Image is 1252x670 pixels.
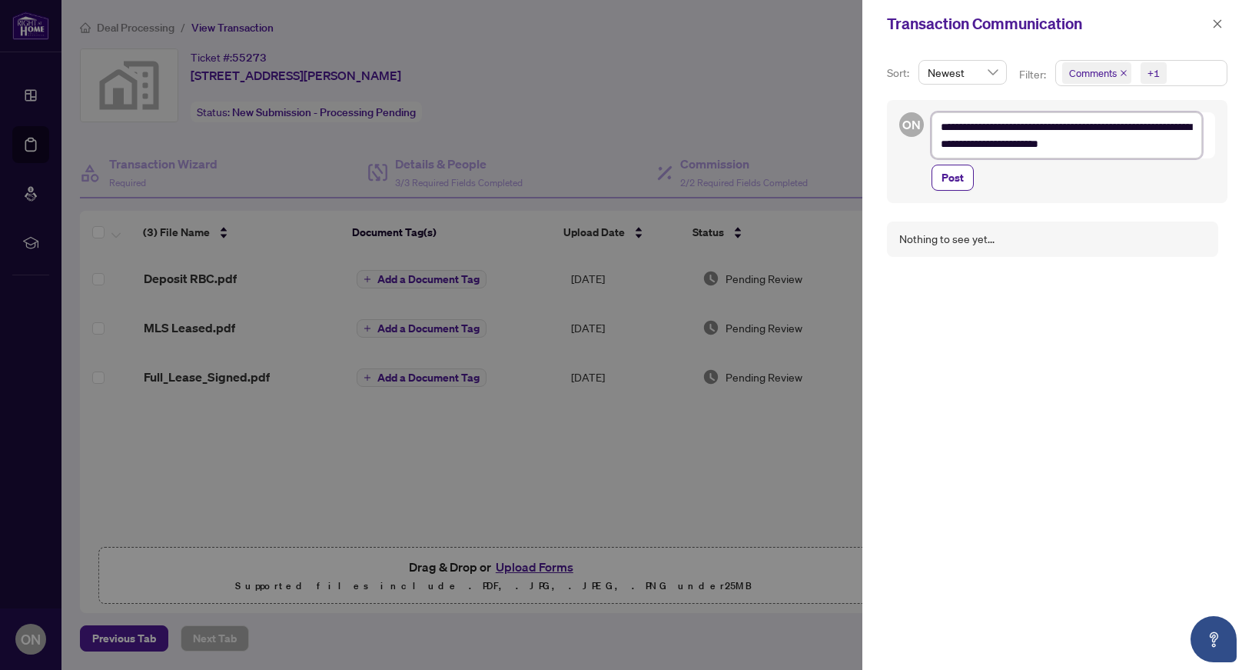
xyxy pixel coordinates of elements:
[1019,66,1048,83] p: Filter:
[941,165,964,190] span: Post
[1191,616,1237,662] button: Open asap
[1120,69,1127,77] span: close
[1069,65,1117,81] span: Comments
[887,65,912,82] p: Sort:
[887,12,1207,35] div: Transaction Communication
[932,165,974,191] button: Post
[928,61,998,84] span: Newest
[899,231,995,248] div: Nothing to see yet...
[902,115,920,135] span: ON
[1062,62,1131,84] span: Comments
[1212,18,1223,29] span: close
[1147,65,1160,81] div: +1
